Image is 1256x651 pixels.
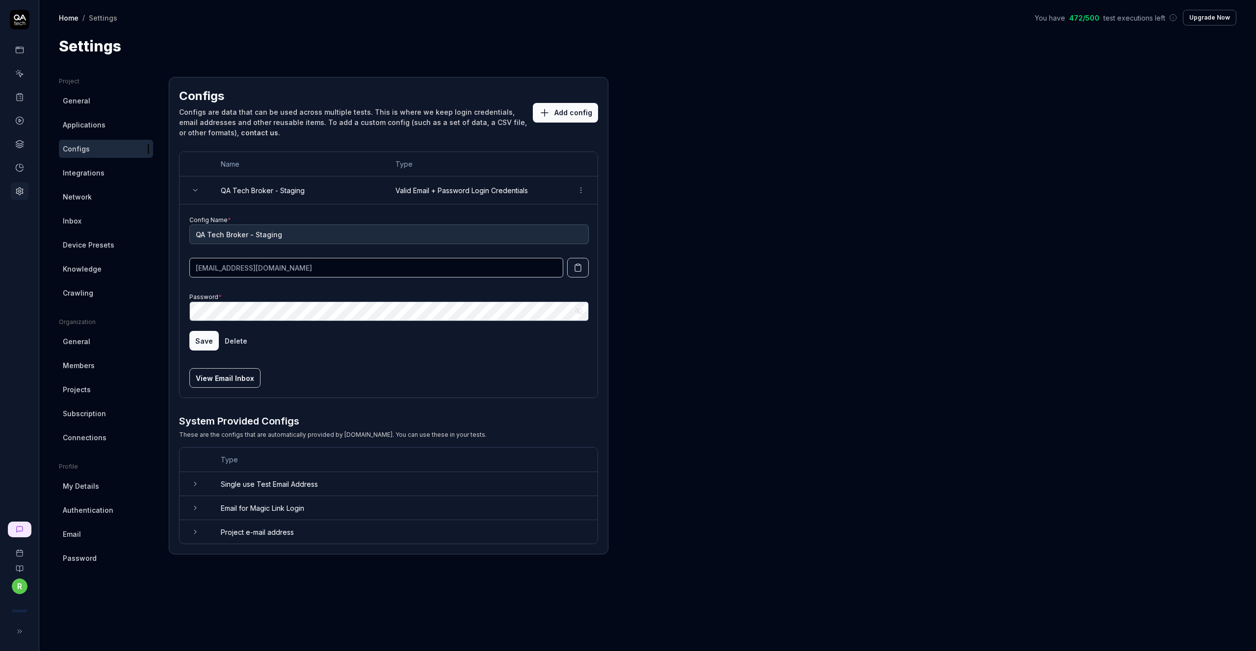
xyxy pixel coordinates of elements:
[211,472,598,496] td: Single use Test Email Address
[59,284,153,302] a: Crawling
[63,240,114,250] span: Device Presets
[179,87,224,105] h2: Configs
[63,432,106,443] span: Connections
[189,293,222,300] label: Password
[59,260,153,278] a: Knowledge
[59,380,153,399] a: Projects
[59,77,153,86] div: Project
[59,549,153,567] a: Password
[1183,10,1236,25] button: Upgrade Now
[63,96,90,106] span: General
[63,384,91,395] span: Projects
[211,152,386,176] th: Name
[179,430,487,439] div: These are the configs that are automatically provided by [DOMAIN_NAME]. You can use these in your...
[59,318,153,326] div: Organization
[59,404,153,423] a: Subscription
[59,140,153,158] a: Configs
[4,541,35,557] a: Book a call with us
[8,522,31,537] a: New conversation
[63,408,106,419] span: Subscription
[59,525,153,543] a: Email
[189,368,589,388] a: View Email Inbox
[63,144,90,154] span: Configs
[1035,13,1065,23] span: You have
[63,264,102,274] span: Knowledge
[59,35,121,57] h1: Settings
[241,128,278,137] a: contact us
[63,288,93,298] span: Crawling
[189,331,219,351] button: Save
[59,236,153,254] a: Device Presets
[219,331,253,351] button: Delete
[4,594,35,622] button: HousApp Logo
[386,176,563,204] td: Valid Email + Password Login Credentials
[59,116,153,134] a: Applications
[1103,13,1165,23] span: test executions left
[533,103,598,123] button: Add config
[82,13,85,23] div: /
[11,602,28,620] img: HousApp Logo
[59,92,153,110] a: General
[63,336,90,347] span: General
[59,188,153,206] a: Network
[179,414,487,428] h3: System Provided Configs
[59,356,153,375] a: Members
[89,13,117,23] div: Settings
[189,216,231,224] label: Config Name
[189,225,589,244] input: My test user
[211,176,386,204] td: QA Tech Broker - Staging
[211,496,598,520] td: Email for Magic Link Login
[63,168,105,178] span: Integrations
[59,501,153,519] a: Authentication
[59,477,153,495] a: My Details
[59,332,153,351] a: General
[211,520,598,544] td: Project e-mail address
[59,428,153,447] a: Connections
[63,529,81,539] span: Email
[386,152,563,176] th: Type
[63,505,113,515] span: Authentication
[59,164,153,182] a: Integrations
[59,13,78,23] a: Home
[179,107,533,138] div: Configs are data that can be used across multiple tests. This is where we keep login credentials,...
[567,258,589,277] button: Copy
[63,192,92,202] span: Network
[59,212,153,230] a: Inbox
[59,462,153,471] div: Profile
[63,481,99,491] span: My Details
[63,216,81,226] span: Inbox
[63,120,105,130] span: Applications
[189,368,261,388] button: View Email Inbox
[63,553,97,563] span: Password
[4,557,35,573] a: Documentation
[12,578,27,594] button: r
[211,448,598,472] th: Type
[1069,13,1099,23] span: 472 / 500
[63,360,95,371] span: Members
